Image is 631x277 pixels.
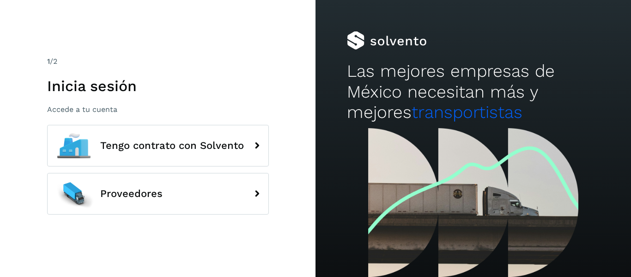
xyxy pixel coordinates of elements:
[100,188,163,199] span: Proveedores
[47,56,269,67] div: /2
[100,140,244,151] span: Tengo contrato con Solvento
[412,102,522,122] span: transportistas
[47,105,269,114] p: Accede a tu cuenta
[47,77,269,95] h1: Inicia sesión
[47,173,269,215] button: Proveedores
[47,125,269,166] button: Tengo contrato con Solvento
[347,61,599,123] h2: Las mejores empresas de México necesitan más y mejores
[47,57,50,66] span: 1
